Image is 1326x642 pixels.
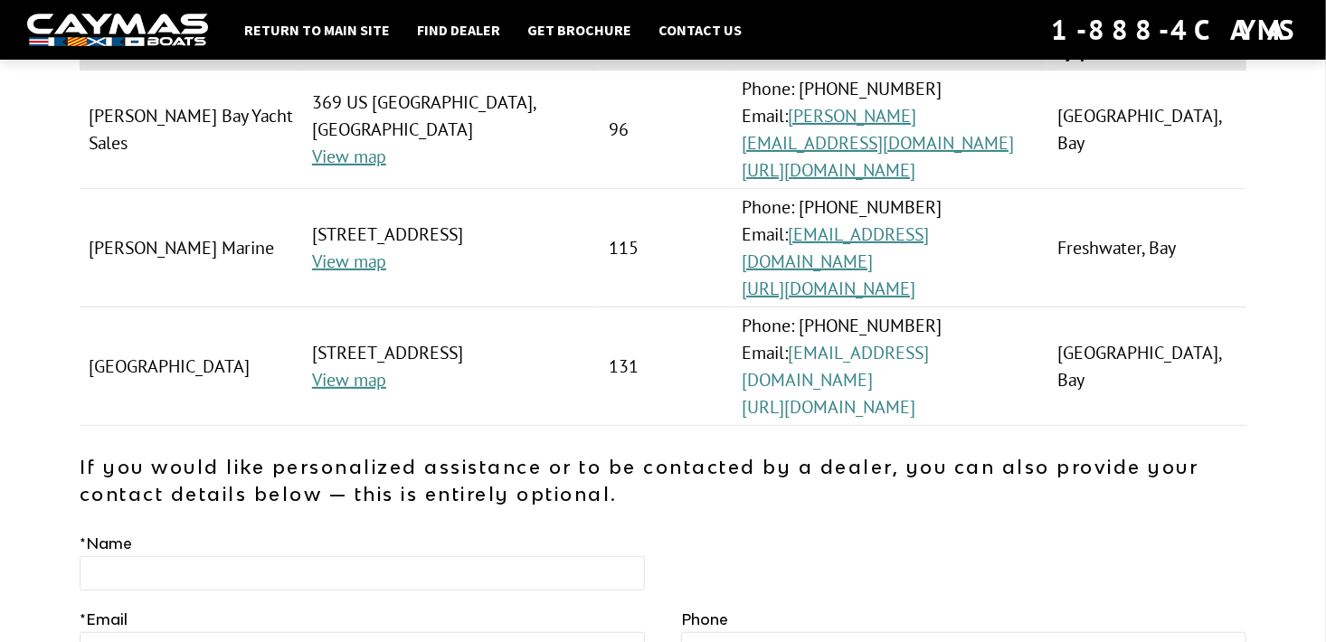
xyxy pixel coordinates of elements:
[80,453,1246,507] p: If you would like personalized assistance or to be contacted by a dealer, you can also provide yo...
[80,609,128,630] label: Email
[733,71,1048,189] td: Phone: [PHONE_NUMBER] Email:
[742,222,929,273] a: [EMAIL_ADDRESS][DOMAIN_NAME]
[600,189,733,307] td: 115
[80,189,303,307] td: [PERSON_NAME] Marine
[80,307,303,426] td: [GEOGRAPHIC_DATA]
[1051,10,1299,50] div: 1-888-4CAYMAS
[235,18,399,42] a: Return to main site
[742,341,929,392] a: [EMAIL_ADDRESS][DOMAIN_NAME]
[312,145,386,168] a: View map
[312,368,386,392] a: View map
[649,18,751,42] a: Contact Us
[742,104,1014,155] a: [PERSON_NAME][EMAIL_ADDRESS][DOMAIN_NAME]
[742,277,915,300] a: [URL][DOMAIN_NAME]
[742,158,915,182] a: [URL][DOMAIN_NAME]
[27,14,208,47] img: white-logo-c9c8dbefe5ff5ceceb0f0178aa75bf4bb51f6bca0971e226c86eb53dfe498488.png
[303,307,600,426] td: [STREET_ADDRESS]
[80,71,303,189] td: [PERSON_NAME] Bay Yacht Sales
[733,189,1048,307] td: Phone: [PHONE_NUMBER] Email:
[600,307,733,426] td: 131
[600,71,733,189] td: 96
[681,609,728,630] label: Phone
[1048,307,1246,426] td: [GEOGRAPHIC_DATA], Bay
[1048,189,1246,307] td: Freshwater, Bay
[1048,71,1246,189] td: [GEOGRAPHIC_DATA], Bay
[742,395,915,419] a: [URL][DOMAIN_NAME]
[518,18,640,42] a: Get Brochure
[80,533,132,554] label: Name
[303,189,600,307] td: [STREET_ADDRESS]
[312,250,386,273] a: View map
[303,71,600,189] td: 369 US [GEOGRAPHIC_DATA], [GEOGRAPHIC_DATA]
[733,307,1048,426] td: Phone: [PHONE_NUMBER] Email:
[408,18,509,42] a: Find Dealer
